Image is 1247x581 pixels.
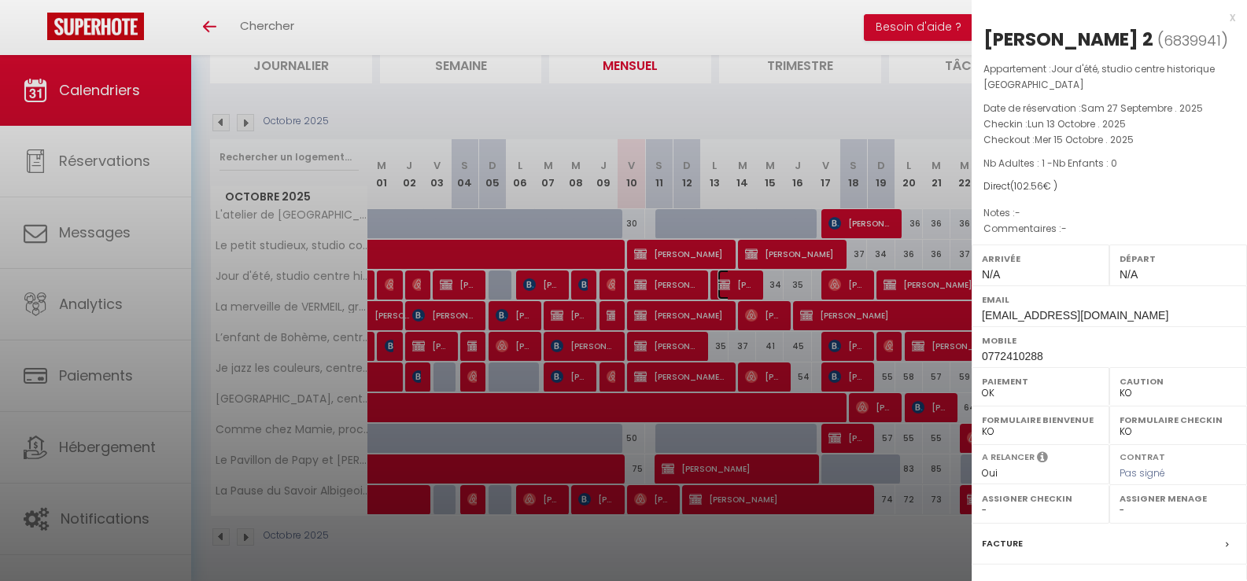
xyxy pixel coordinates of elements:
label: Caution [1120,373,1237,389]
span: Pas signé [1120,466,1165,480]
label: Formulaire Checkin [1120,412,1237,428]
span: ( ) [1157,29,1228,51]
span: Nb Enfants : 0 [1053,156,1117,170]
label: A relancer [982,450,1035,464]
label: Formulaire Bienvenue [982,412,1099,428]
p: Appartement : [983,61,1235,93]
span: 102.56 [1014,179,1043,193]
p: Date de réservation : [983,101,1235,116]
span: [EMAIL_ADDRESS][DOMAIN_NAME] [982,309,1168,322]
p: Commentaires : [983,221,1235,237]
p: Notes : [983,205,1235,221]
label: Mobile [982,333,1237,348]
label: Contrat [1120,450,1165,461]
span: N/A [982,268,1000,281]
span: 6839941 [1164,31,1221,50]
span: - [1061,222,1067,235]
label: Arrivée [982,251,1099,267]
label: Facture [982,535,1023,552]
label: Paiement [982,373,1099,389]
span: - [1015,206,1020,219]
span: N/A [1120,268,1138,281]
p: Checkin : [983,116,1235,132]
label: Assigner Checkin [982,491,1099,506]
span: ( € ) [1010,179,1057,193]
i: Sélectionner OUI si vous souhaiter envoyer les séquences de messages post-checkout [1037,450,1048,468]
p: Checkout : [983,132,1235,148]
div: [PERSON_NAME] 2 [983,27,1153,52]
span: 0772410288 [982,350,1043,362]
span: Sam 27 Septembre . 2025 [1081,101,1203,115]
span: Mer 15 Octobre . 2025 [1035,133,1134,146]
div: x [972,8,1235,27]
span: Nb Adultes : 1 - [983,156,1117,170]
div: Direct [983,179,1235,194]
label: Assigner Menage [1120,491,1237,506]
span: Jour d'été, studio centre historique [GEOGRAPHIC_DATA] [983,62,1215,91]
label: Email [982,292,1237,307]
label: Départ [1120,251,1237,267]
span: Lun 13 Octobre . 2025 [1027,117,1126,131]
